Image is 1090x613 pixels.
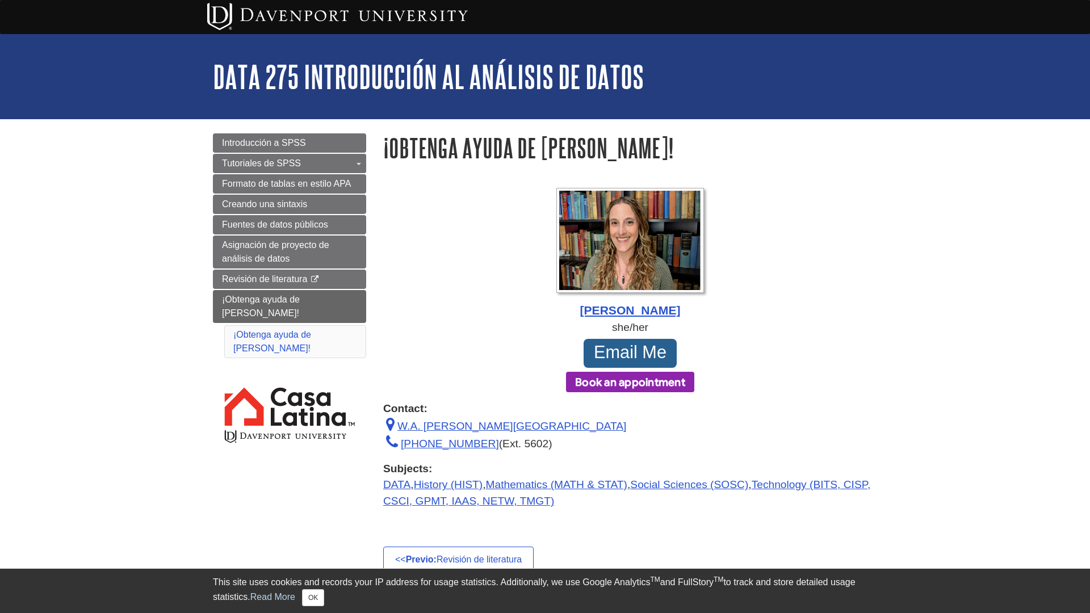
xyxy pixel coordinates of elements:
span: Revisión de literatura [222,274,307,284]
a: DATA [383,478,410,490]
button: Close [302,589,324,606]
strong: Previo: [406,555,437,564]
a: ¡Obtenga ayuda de [PERSON_NAME]! [213,290,366,323]
a: History (HIST) [414,478,483,490]
span: Formato de tablas en estilo APA [222,179,351,188]
a: Fuentes de datos públicos [213,215,366,234]
div: she/her [383,320,877,336]
span: Tutoriales de SPSS [222,158,301,168]
strong: Contact: [383,401,877,417]
span: Introducción a SPSS [222,138,306,148]
a: Read More [250,592,295,602]
a: Email Me [584,339,677,367]
a: W.A. [PERSON_NAME][GEOGRAPHIC_DATA] [383,420,626,432]
img: Davenport University [207,3,468,30]
a: Asignación de proyecto de análisis de datos [213,236,366,268]
div: This site uses cookies and records your IP address for usage statistics. Additionally, we use Goo... [213,576,877,606]
span: Fuentes de datos públicos [222,220,328,229]
a: Formato de tablas en estilo APA [213,174,366,194]
h1: ¡Obtenga ayuda de [PERSON_NAME]! [383,133,877,162]
span: Asignación de proyecto de análisis de datos [222,240,329,263]
a: Social Sciences (SOSC) [630,478,748,490]
a: Tutoriales de SPSS [213,154,366,173]
a: Mathematics (MATH & STAT) [486,478,627,490]
img: Profile Photo [556,188,704,293]
div: , , , , [383,461,877,510]
button: Book an appointment [566,372,694,392]
div: [PERSON_NAME] [383,301,877,320]
a: DATA 275 Introducción al análisis de datos [213,59,644,94]
div: (Ext. 5602) [383,435,877,452]
a: <<Previo:Revisión de literatura [383,547,534,573]
sup: TM [714,576,723,583]
a: Revisión de literatura [213,270,366,289]
span: ¡Obtenga ayuda de [PERSON_NAME]! [222,295,300,318]
a: ¡Obtenga ayuda de [PERSON_NAME]! [233,330,311,353]
div: Guide Page Menu [213,133,366,464]
span: Creando una sintaxis [222,199,307,209]
a: Introducción a SPSS [213,133,366,153]
a: [PHONE_NUMBER] [383,438,499,450]
strong: Subjects: [383,461,877,477]
sup: TM [650,576,660,583]
a: Creando una sintaxis [213,195,366,214]
i: This link opens in a new window [310,276,320,283]
a: Profile Photo [PERSON_NAME] [383,188,877,320]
